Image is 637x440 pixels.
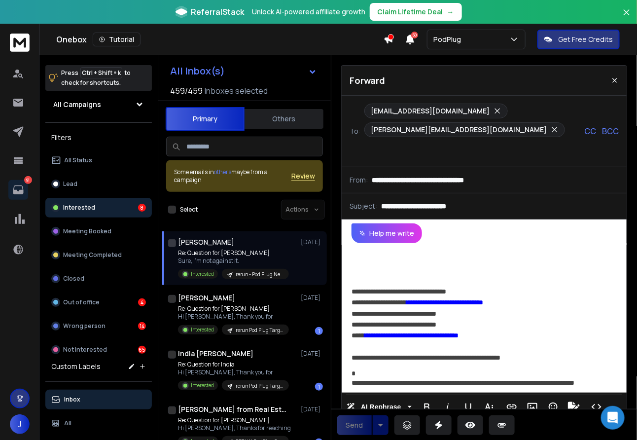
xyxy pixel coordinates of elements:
button: Get Free Credits [537,30,620,49]
button: Claim Lifetime Deal→ [370,3,462,21]
p: Closed [63,275,84,283]
p: [DATE] [301,350,323,358]
p: Re: Question for India [178,361,289,368]
button: Primary [166,107,245,131]
p: Inbox [64,396,80,403]
button: AI Rephrase [345,397,414,417]
p: PodPlug [433,35,465,44]
span: Ctrl + Shift + k [80,67,122,78]
button: Others [245,108,323,130]
h1: [PERSON_NAME] from Real Estate Views [178,404,286,414]
p: Re: Question for [PERSON_NAME] [178,416,291,424]
p: Hi [PERSON_NAME], Thank you for [178,313,289,321]
h3: Filters [45,131,152,145]
span: AI Rephrase [359,403,403,411]
p: Forward [350,73,385,87]
button: J [10,414,30,434]
button: Underline (Ctrl+U) [459,397,478,417]
button: All Status [45,150,152,170]
a: 91 [8,180,28,200]
button: Help me write [352,223,422,243]
span: ReferralStack [191,6,245,18]
button: Meeting Booked [45,221,152,241]
p: rerun Pod Plug Targeted Cities Sept [236,382,283,390]
div: Open Intercom Messenger [601,406,625,430]
button: Close banner [620,6,633,30]
p: Interested [191,326,214,333]
p: Get Free Credits [558,35,613,44]
button: Interested8 [45,198,152,218]
h3: Custom Labels [51,362,101,371]
p: Hi [PERSON_NAME], Thank you for [178,368,289,376]
p: [DATE] [301,238,323,246]
p: [DATE] [301,405,323,413]
h1: [PERSON_NAME] [178,237,234,247]
span: others [214,168,231,176]
div: 65 [138,346,146,354]
p: BCC [602,125,619,137]
button: Lead [45,174,152,194]
button: Insert Link (Ctrl+K) [502,397,521,417]
button: Inbox [45,390,152,409]
p: Lead [63,180,77,188]
h3: Inboxes selected [205,85,268,97]
p: Meeting Completed [63,251,122,259]
button: More Text [480,397,498,417]
button: All Inbox(s) [162,61,325,81]
p: Press to check for shortcuts. [61,68,131,88]
p: Wrong person [63,322,106,330]
p: Out of office [63,298,100,306]
span: 459 / 459 [170,85,203,97]
div: 14 [138,322,146,330]
button: Wrong person14 [45,316,152,336]
button: Italic (Ctrl+I) [438,397,457,417]
p: Interested [191,270,214,278]
label: Select [180,206,198,214]
span: 50 [411,32,418,38]
div: 1 [315,383,323,391]
button: All Campaigns [45,95,152,114]
p: rerun - Pod PLug New Campaig (September) [236,271,283,278]
button: Tutorial [93,33,141,46]
p: All Status [64,156,92,164]
button: Meeting Completed [45,245,152,265]
p: Interested [191,382,214,389]
div: 1 [315,327,323,335]
button: Bold (Ctrl+B) [418,397,436,417]
p: Not Interested [63,346,107,354]
p: Unlock AI-powered affiliate growth [252,7,366,17]
p: To: [350,126,360,136]
button: Emoticons [544,397,563,417]
p: Interested [63,204,95,212]
p: Re: Question for [PERSON_NAME] [178,305,289,313]
h1: [PERSON_NAME] [178,293,235,303]
p: rerun Pod Plug Targeted Cities Sept [236,327,283,334]
button: Out of office4 [45,293,152,312]
button: All [45,413,152,433]
button: Code View [587,397,606,417]
div: Onebox [56,33,384,46]
p: CC [584,125,596,137]
p: Subject: [350,201,377,211]
p: [DATE] [301,294,323,302]
p: [PERSON_NAME][EMAIL_ADDRESS][DOMAIN_NAME] [371,125,547,135]
span: → [447,7,454,17]
button: Review [291,171,315,181]
div: 4 [138,298,146,306]
div: 8 [138,204,146,212]
button: Not Interested65 [45,340,152,360]
button: Signature [565,397,583,417]
p: From: [350,175,368,185]
p: 91 [24,176,32,184]
h1: India [PERSON_NAME] [178,349,253,359]
p: [EMAIL_ADDRESS][DOMAIN_NAME] [371,106,490,116]
h1: All Campaigns [53,100,101,110]
div: Some emails in maybe from a campaign [174,168,291,184]
h1: All Inbox(s) [170,66,225,76]
p: Hi [PERSON_NAME], Thanks for reaching [178,424,291,432]
p: All [64,419,71,427]
button: Closed [45,269,152,289]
